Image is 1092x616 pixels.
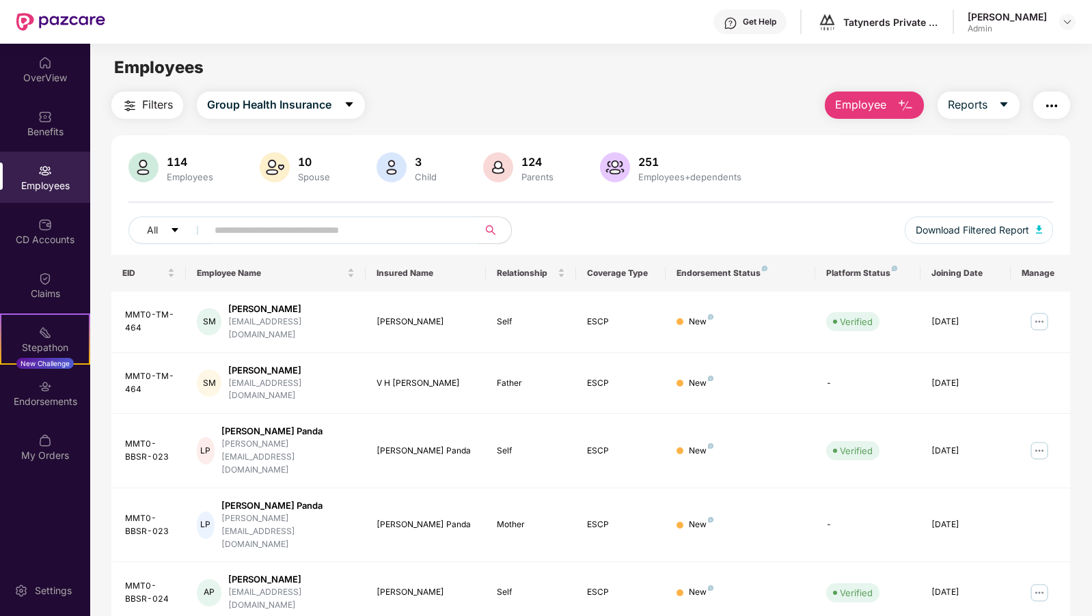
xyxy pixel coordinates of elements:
[897,98,914,114] img: svg+xml;base64,PHN2ZyB4bWxucz0iaHR0cDovL3d3dy53My5vcmcvMjAwMC9zdmciIHhtbG5zOnhsaW5rPSJodHRwOi8vd3...
[636,155,744,169] div: 251
[1028,440,1050,462] img: manageButton
[689,518,713,531] div: New
[478,225,504,236] span: search
[587,586,655,599] div: ESCP
[16,13,105,31] img: New Pazcare Logo
[412,155,439,169] div: 3
[295,171,333,182] div: Spouse
[1043,98,1060,114] img: svg+xml;base64,PHN2ZyB4bWxucz0iaHR0cDovL3d3dy53My5vcmcvMjAwMC9zdmciIHdpZHRoPSIyNCIgaGVpZ2h0PSIyNC...
[486,255,576,292] th: Relationship
[38,110,52,124] img: svg+xml;base64,PHN2ZyBpZD0iQmVuZWZpdHMiIHhtbG5zPSJodHRwOi8vd3d3LnczLm9yZy8yMDAwL3N2ZyIgd2lkdGg9Ij...
[38,56,52,70] img: svg+xml;base64,PHN2ZyBpZD0iSG9tZSIgeG1sbnM9Imh0dHA6Ly93d3cudzMub3JnLzIwMDAvc3ZnIiB3aWR0aD0iMjAiIG...
[1,341,89,354] div: Stepathon
[366,255,485,292] th: Insured Name
[128,152,159,182] img: svg+xml;base64,PHN2ZyB4bWxucz0iaHR0cDovL3d3dy53My5vcmcvMjAwMC9zdmciIHhtbG5zOnhsaW5rPSJodHRwOi8vd3...
[221,512,355,551] div: [PERSON_NAME][EMAIL_ADDRESS][DOMAIN_NAME]
[931,586,1000,599] div: [DATE]
[38,218,52,232] img: svg+xml;base64,PHN2ZyBpZD0iQ0RfQWNjb3VudHMiIGRhdGEtbmFtZT0iQ0QgQWNjb3VudHMiIHhtbG5zPSJodHRwOi8vd3...
[600,152,630,182] img: svg+xml;base64,PHN2ZyB4bWxucz0iaHR0cDovL3d3dy53My5vcmcvMjAwMC9zdmciIHhtbG5zOnhsaW5rPSJodHRwOi8vd3...
[125,309,176,335] div: MMT0-TM-464
[587,316,655,328] div: ESCP
[948,96,987,113] span: Reports
[938,92,1020,119] button: Reportscaret-down
[38,164,52,178] img: svg+xml;base64,PHN2ZyBpZD0iRW1wbG95ZWVzIiB4bWxucz0iaHR0cDovL3d3dy53My5vcmcvMjAwMC9zdmciIHdpZHRoPS...
[125,438,176,464] div: MMT0-BBSR-023
[920,255,1011,292] th: Joining Date
[840,586,873,600] div: Verified
[111,255,187,292] th: EID
[743,16,776,27] div: Get Help
[1011,255,1071,292] th: Manage
[197,268,344,279] span: Employee Name
[916,223,1029,238] span: Download Filtered Report
[825,92,924,119] button: Employee
[497,445,565,458] div: Self
[38,272,52,285] img: svg+xml;base64,PHN2ZyBpZD0iQ2xhaW0iIHhtbG5zPSJodHRwOi8vd3d3LnczLm9yZy8yMDAwL3N2ZyIgd2lkdGg9IjIwIi...
[147,223,158,238] span: All
[689,586,713,599] div: New
[689,377,713,390] div: New
[228,377,355,403] div: [EMAIL_ADDRESS][DOMAIN_NAME]
[377,316,474,328] div: [PERSON_NAME]
[221,438,355,477] div: [PERSON_NAME][EMAIL_ADDRESS][DOMAIN_NAME]
[931,445,1000,458] div: [DATE]
[835,96,886,113] span: Employee
[677,268,804,279] div: Endorsement Status
[377,445,474,458] div: [PERSON_NAME] Panda
[377,377,474,390] div: V H [PERSON_NAME]
[16,358,74,369] div: New Challenge
[905,216,1054,244] button: Download Filtered Report
[1062,16,1073,27] img: svg+xml;base64,PHN2ZyBpZD0iRHJvcGRvd24tMzJ4MzIiIHhtbG5zPSJodHRwOi8vd3d3LnczLm9yZy8yMDAwL3N2ZyIgd2...
[197,92,365,119] button: Group Health Insurancecaret-down
[998,99,1009,111] span: caret-down
[197,369,221,397] div: SM
[968,10,1047,23] div: [PERSON_NAME]
[762,266,767,271] img: svg+xml;base64,PHN2ZyB4bWxucz0iaHR0cDovL3d3dy53My5vcmcvMjAwMC9zdmciIHdpZHRoPSI4IiBoZWlnaHQ9IjgiIH...
[708,585,713,591] img: svg+xml;base64,PHN2ZyB4bWxucz0iaHR0cDovL3d3dy53My5vcmcvMjAwMC9zdmciIHdpZHRoPSI4IiBoZWlnaHQ9IjgiIH...
[38,434,52,447] img: svg+xml;base64,PHN2ZyBpZD0iTXlfT3JkZXJzIiBkYXRhLW5hbWU9Ik15IE9yZGVycyIgeG1sbnM9Imh0dHA6Ly93d3cudz...
[840,315,873,328] div: Verified
[412,171,439,182] div: Child
[931,518,1000,531] div: [DATE]
[377,518,474,531] div: [PERSON_NAME] Panda
[587,377,655,390] div: ESCP
[708,443,713,449] img: svg+xml;base64,PHN2ZyB4bWxucz0iaHR0cDovL3d3dy53My5vcmcvMjAwMC9zdmciIHdpZHRoPSI4IiBoZWlnaHQ9IjgiIH...
[114,57,204,77] span: Employees
[197,437,215,464] div: LP
[228,303,355,316] div: [PERSON_NAME]
[125,512,176,538] div: MMT0-BBSR-023
[186,255,366,292] th: Employee Name
[497,377,565,390] div: Father
[31,584,76,598] div: Settings
[122,268,165,279] span: EID
[497,586,565,599] div: Self
[519,171,556,182] div: Parents
[892,266,897,271] img: svg+xml;base64,PHN2ZyB4bWxucz0iaHR0cDovL3d3dy53My5vcmcvMjAwMC9zdmciIHdpZHRoPSI4IiBoZWlnaHQ9IjgiIH...
[197,512,215,539] div: LP
[14,584,28,598] img: svg+xml;base64,PHN2ZyBpZD0iU2V0dGluZy0yMHgyMCIgeG1sbnM9Imh0dHA6Ly93d3cudzMub3JnLzIwMDAvc3ZnIiB3aW...
[38,326,52,339] img: svg+xml;base64,PHN2ZyB4bWxucz0iaHR0cDovL3d3dy53My5vcmcvMjAwMC9zdmciIHdpZHRoPSIyMSIgaGVpZ2h0PSIyMC...
[142,96,173,113] span: Filters
[228,586,355,612] div: [EMAIL_ADDRESS][DOMAIN_NAME]
[111,92,183,119] button: Filters
[636,171,744,182] div: Employees+dependents
[1028,311,1050,333] img: manageButton
[815,488,920,563] td: -
[478,216,512,244] button: search
[708,314,713,320] img: svg+xml;base64,PHN2ZyB4bWxucz0iaHR0cDovL3d3dy53My5vcmcvMjAwMC9zdmciIHdpZHRoPSI4IiBoZWlnaHQ9IjgiIH...
[221,499,355,512] div: [PERSON_NAME] Panda
[295,155,333,169] div: 10
[931,316,1000,328] div: [DATE]
[817,12,837,32] img: logo%20-%20black%20(1).png
[170,225,180,236] span: caret-down
[840,444,873,458] div: Verified
[826,268,910,279] div: Platform Status
[122,98,138,114] img: svg+xml;base64,PHN2ZyB4bWxucz0iaHR0cDovL3d3dy53My5vcmcvMjAwMC9zdmciIHdpZHRoPSIyNCIgaGVpZ2h0PSIyNC...
[125,580,176,606] div: MMT0-BBSR-024
[708,376,713,381] img: svg+xml;base64,PHN2ZyB4bWxucz0iaHR0cDovL3d3dy53My5vcmcvMjAwMC9zdmciIHdpZHRoPSI4IiBoZWlnaHQ9IjgiIH...
[228,316,355,341] div: [EMAIL_ADDRESS][DOMAIN_NAME]
[164,171,216,182] div: Employees
[483,152,513,182] img: svg+xml;base64,PHN2ZyB4bWxucz0iaHR0cDovL3d3dy53My5vcmcvMjAwMC9zdmciIHhtbG5zOnhsaW5rPSJodHRwOi8vd3...
[197,579,221,606] div: AP
[843,16,939,29] div: Tatynerds Private Limited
